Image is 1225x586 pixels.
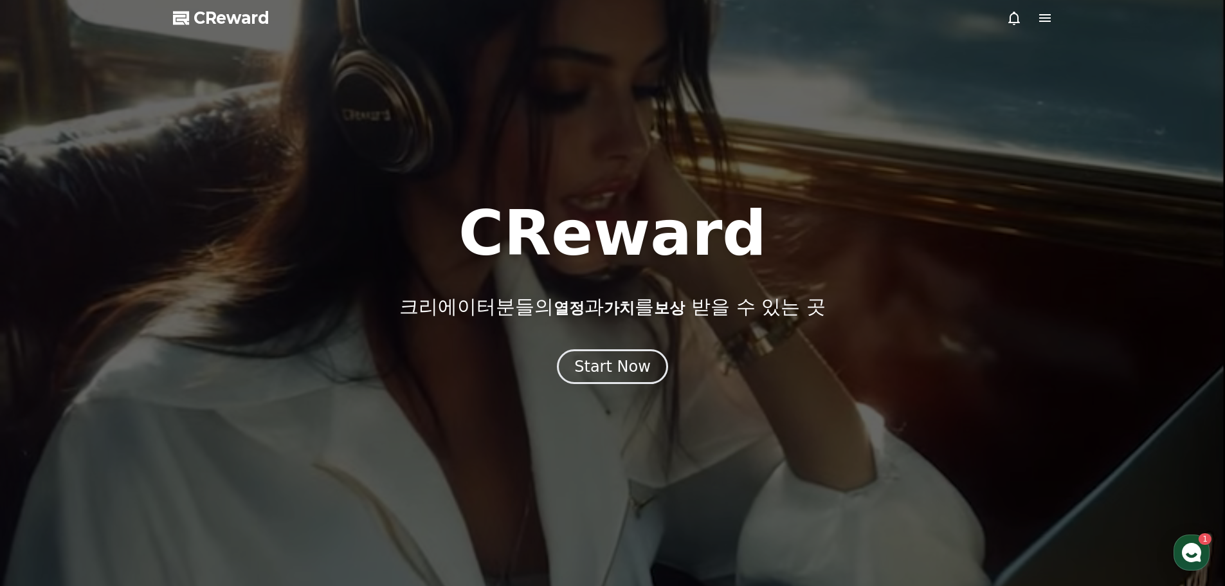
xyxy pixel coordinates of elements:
[574,356,651,377] div: Start Now
[194,8,269,28] span: CReward
[118,428,133,438] span: 대화
[199,427,214,437] span: 설정
[557,362,668,374] a: Start Now
[41,427,48,437] span: 홈
[557,349,668,384] button: Start Now
[166,408,247,440] a: 설정
[173,8,269,28] a: CReward
[4,408,85,440] a: 홈
[131,407,135,417] span: 1
[458,203,767,264] h1: CReward
[399,295,825,318] p: 크리에이터분들의 과 를 받을 수 있는 곳
[654,299,685,317] span: 보상
[554,299,585,317] span: 열정
[85,408,166,440] a: 1대화
[604,299,635,317] span: 가치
